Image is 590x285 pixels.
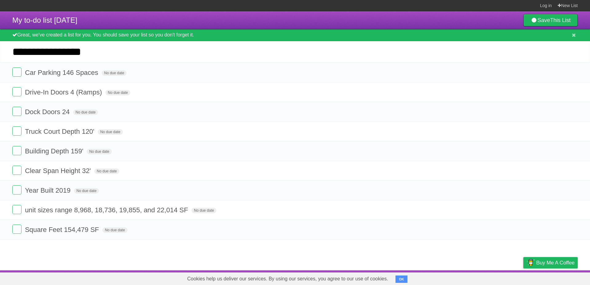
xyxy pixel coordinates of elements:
[395,275,407,283] button: OK
[74,188,99,194] span: No due date
[12,205,22,214] label: Done
[12,225,22,234] label: Done
[25,88,104,96] span: Drive-In Doors 4 (Ramps)
[25,128,96,135] span: Truck Court Depth 120'
[536,257,575,268] span: Buy me a coffee
[526,257,535,268] img: Buy me a coffee
[494,272,508,283] a: Terms
[25,167,92,175] span: Clear Span Height 32'
[87,149,112,154] span: No due date
[25,206,190,214] span: unit sizes range 8,968, 18,736, 19,855, and 22,014 SF
[523,257,578,268] a: Buy me a coffee
[523,14,578,26] a: SaveThis List
[12,87,22,96] label: Done
[442,272,454,283] a: About
[12,107,22,116] label: Done
[462,272,487,283] a: Developers
[105,90,130,95] span: No due date
[102,227,127,233] span: No due date
[25,226,100,233] span: Square Feet 154,479 SF
[12,185,22,194] label: Done
[550,17,571,23] b: This List
[94,168,119,174] span: No due date
[25,69,100,76] span: Car Parking 146 Spaces
[515,272,531,283] a: Privacy
[73,110,98,115] span: No due date
[12,146,22,155] label: Done
[102,70,127,76] span: No due date
[25,187,72,194] span: Year Built 2019
[181,273,394,285] span: Cookies help us deliver our services. By using our services, you agree to our use of cookies.
[12,67,22,77] label: Done
[98,129,123,135] span: No due date
[25,108,71,116] span: Dock Doors 24
[25,147,85,155] span: Building Depth 159'
[539,272,578,283] a: Suggest a feature
[12,126,22,136] label: Done
[12,166,22,175] label: Done
[191,208,216,213] span: No due date
[12,16,77,24] span: My to-do list [DATE]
